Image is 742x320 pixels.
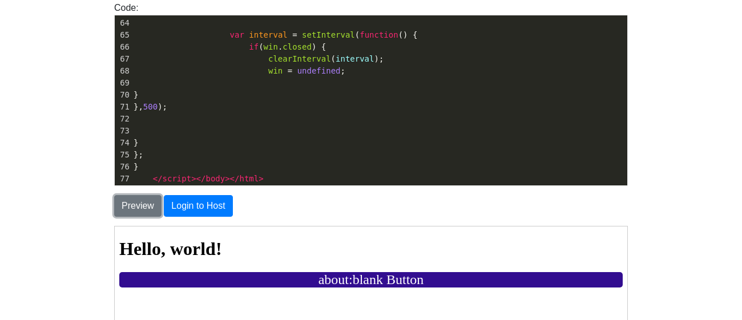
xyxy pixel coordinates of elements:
[230,30,244,39] span: var
[292,30,297,39] span: =
[268,66,283,75] span: win
[115,173,131,185] div: 77
[360,30,398,39] span: function
[115,149,131,161] div: 75
[134,54,384,63] span: ( );
[134,30,417,39] span: ( () {
[205,174,225,183] span: body
[115,53,131,65] div: 67
[134,102,167,111] span: }, );
[115,29,131,41] div: 65
[106,1,636,186] div: Code:
[134,66,345,75] span: ;
[134,150,143,159] span: };
[249,42,259,51] span: if
[115,89,131,101] div: 70
[115,137,131,149] div: 74
[264,42,278,51] span: win
[143,102,158,111] span: 500
[288,66,292,75] span: =
[115,41,131,53] div: 66
[115,77,131,89] div: 69
[5,46,508,61] button: about:blank Button
[336,54,374,63] span: interval
[115,113,131,125] div: 72
[114,195,162,217] button: Preview
[153,174,163,183] span: </
[134,162,139,171] span: }
[249,30,287,39] span: interval
[115,125,131,137] div: 73
[302,30,355,39] span: setInterval
[164,195,232,217] button: Login to Host
[134,90,139,99] span: }
[115,17,131,29] div: 64
[239,174,259,183] span: html
[134,138,139,147] span: }
[259,174,263,183] span: >
[115,101,131,113] div: 71
[283,42,312,51] span: closed
[5,12,508,33] h1: Hello, world!
[268,54,331,63] span: clearInterval
[134,42,326,51] span: ( . ) {
[297,66,341,75] span: undefined
[115,65,131,77] div: 68
[163,174,192,183] span: script
[115,161,131,173] div: 76
[191,174,205,183] span: ></
[225,174,239,183] span: ></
